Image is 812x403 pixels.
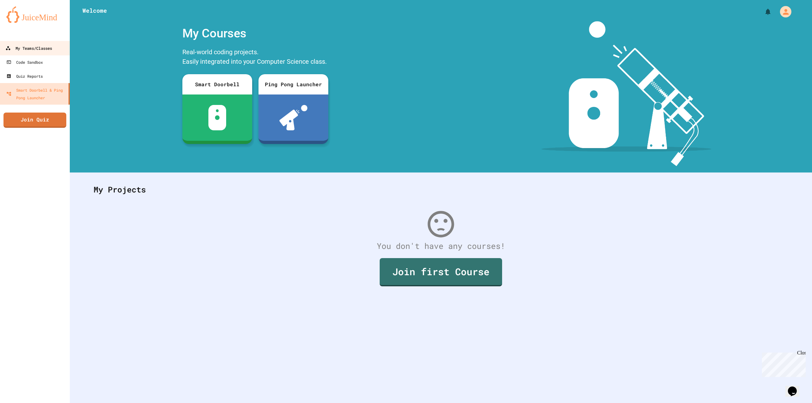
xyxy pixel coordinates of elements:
[6,86,66,101] div: Smart Doorbell & Ping Pong Launcher
[752,6,773,17] div: My Notifications
[208,105,226,130] img: sdb-white.svg
[87,177,795,202] div: My Projects
[6,6,63,23] img: logo-orange.svg
[87,240,795,252] div: You don't have any courses!
[3,113,66,128] a: Join Quiz
[380,258,502,286] a: Join first Course
[759,350,806,377] iframe: chat widget
[5,44,52,52] div: My Teams/Classes
[259,74,328,94] div: Ping Pong Launcher
[773,4,793,19] div: My Account
[179,21,331,46] div: My Courses
[179,46,331,69] div: Real-world coding projects. Easily integrated into your Computer Science class.
[279,105,308,130] img: ppl-with-ball.png
[785,378,806,397] iframe: chat widget
[6,58,43,66] div: Code Sandbox
[182,74,252,94] div: Smart Doorbell
[541,21,711,166] img: banner-image-my-projects.png
[6,72,43,80] div: Quiz Reports
[3,3,44,40] div: Chat with us now!Close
